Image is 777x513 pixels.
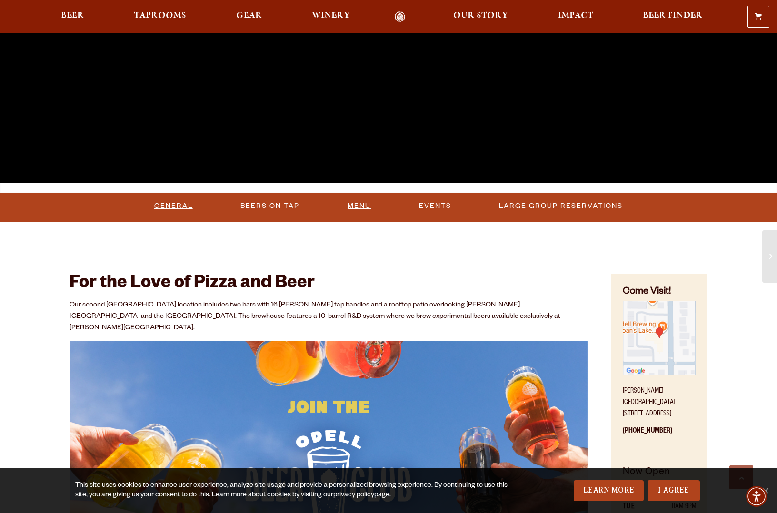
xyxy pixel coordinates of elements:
[61,12,84,20] span: Beer
[333,492,374,499] a: privacy policy
[746,486,767,507] div: Accessibility Menu
[623,465,696,489] h5: Now Open
[552,11,599,22] a: Impact
[306,11,356,22] a: Winery
[344,195,375,217] a: Menu
[558,12,593,20] span: Impact
[495,195,627,217] a: Large Group Reservations
[134,12,186,20] span: Taprooms
[623,301,696,375] img: Small thumbnail of location on map
[729,465,753,489] a: Scroll to top
[623,286,696,299] h4: Come Visit!
[55,11,90,22] a: Beer
[623,380,696,420] p: [PERSON_NAME][GEOGRAPHIC_DATA] [STREET_ADDRESS]
[623,370,696,378] a: Find on Google Maps (opens in a new window)
[453,12,508,20] span: Our Story
[150,195,197,217] a: General
[415,195,455,217] a: Events
[70,274,588,295] h2: For the Love of Pizza and Beer
[623,420,696,449] p: [PHONE_NUMBER]
[75,481,513,500] div: This site uses cookies to enhance user experience, analyze site usage and provide a personalized ...
[643,12,703,20] span: Beer Finder
[312,12,350,20] span: Winery
[128,11,192,22] a: Taprooms
[382,11,418,22] a: Odell Home
[447,11,514,22] a: Our Story
[237,195,303,217] a: Beers On Tap
[647,480,700,501] a: I Agree
[70,300,588,334] p: Our second [GEOGRAPHIC_DATA] location includes two bars with 16 [PERSON_NAME] tap handles and a r...
[236,12,262,20] span: Gear
[574,480,644,501] a: Learn More
[637,11,709,22] a: Beer Finder
[230,11,269,22] a: Gear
